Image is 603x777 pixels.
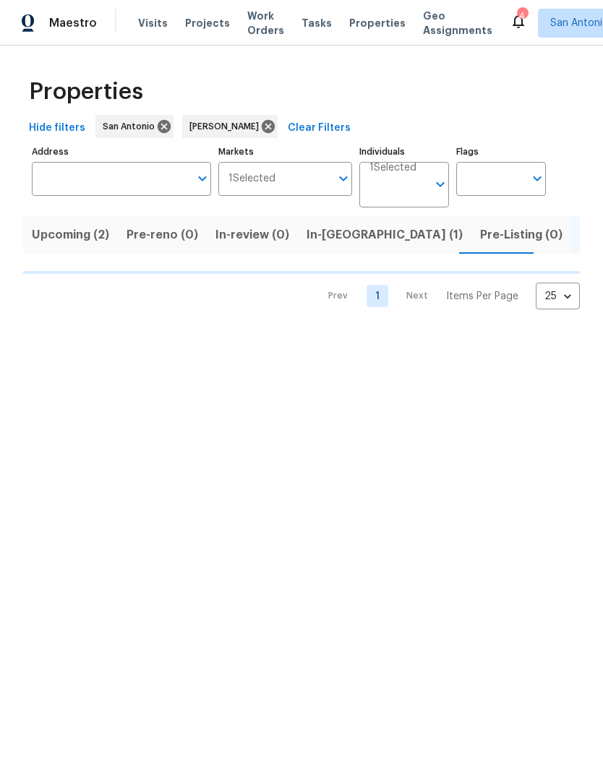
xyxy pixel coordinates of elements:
span: San Antonio [103,119,161,134]
span: Pre-Listing (0) [480,225,563,245]
span: 1 Selected [369,162,416,174]
div: 4 [517,9,527,23]
label: Flags [456,147,546,156]
span: In-review (0) [215,225,289,245]
span: Properties [29,85,143,99]
button: Open [333,168,354,189]
span: Hide filters [29,119,85,137]
nav: Pagination Navigation [315,283,580,309]
span: Clear Filters [288,119,351,137]
span: Projects [185,16,230,30]
button: Open [430,174,450,194]
span: Tasks [301,18,332,28]
button: Open [192,168,213,189]
div: 25 [536,278,580,315]
button: Open [527,168,547,189]
button: Clear Filters [282,115,356,142]
button: Hide filters [23,115,91,142]
label: Markets [218,147,353,156]
label: Address [32,147,211,156]
span: [PERSON_NAME] [189,119,265,134]
span: Properties [349,16,406,30]
span: Geo Assignments [423,9,492,38]
div: [PERSON_NAME] [182,115,278,138]
span: 1 Selected [228,173,275,185]
span: Upcoming (2) [32,225,109,245]
label: Individuals [359,147,449,156]
a: Goto page 1 [367,285,388,307]
span: In-[GEOGRAPHIC_DATA] (1) [307,225,463,245]
span: Pre-reno (0) [127,225,198,245]
span: Maestro [49,16,97,30]
p: Items Per Page [446,289,518,304]
span: Work Orders [247,9,284,38]
span: Visits [138,16,168,30]
div: San Antonio [95,115,174,138]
